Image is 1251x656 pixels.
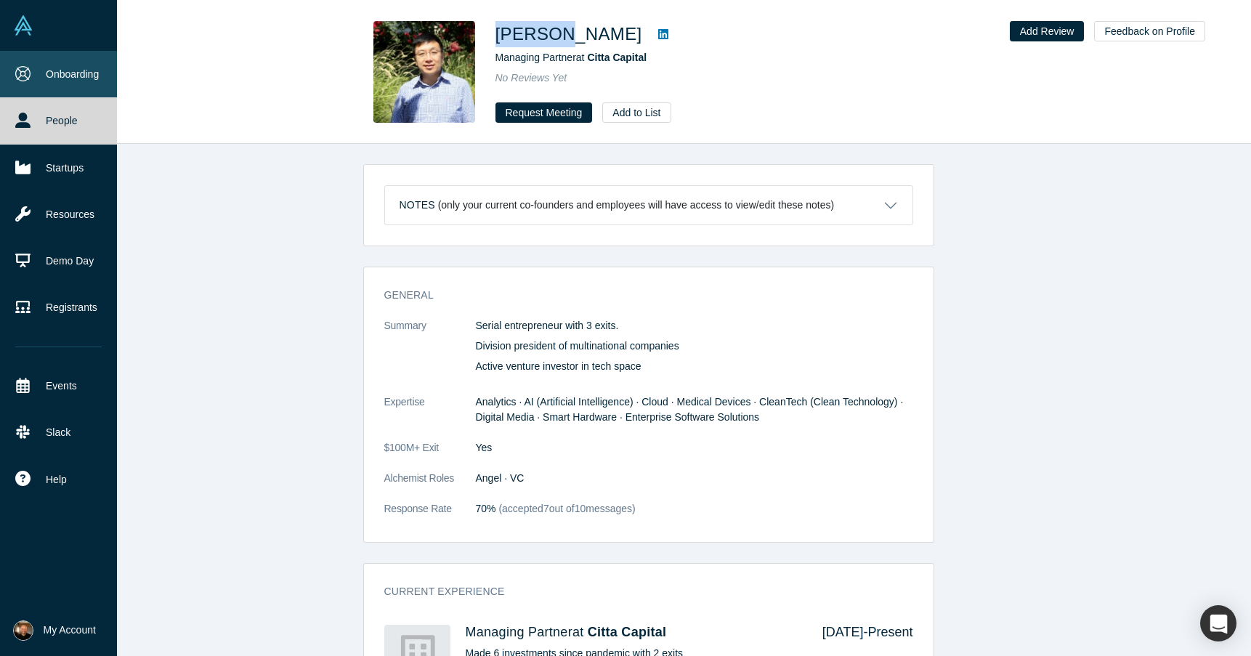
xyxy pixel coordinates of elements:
h3: General [384,288,893,303]
dd: Angel · VC [476,471,913,486]
dt: $100M+ Exit [384,440,476,471]
dt: Summary [384,318,476,394]
img: Alchemist Vault Logo [13,15,33,36]
p: Serial entrepreneur with 3 exits. [476,318,913,333]
h1: [PERSON_NAME] [495,21,642,47]
button: My Account [13,620,96,641]
p: Active venture investor in tech space [476,359,913,374]
h3: Notes [400,198,435,213]
dt: Response Rate [384,501,476,532]
span: Managing Partner at [495,52,647,63]
span: My Account [44,623,96,638]
h3: Current Experience [384,584,893,599]
span: (accepted 7 out of 10 messages) [496,503,636,514]
button: Add to List [602,102,671,123]
p: (only your current co-founders and employees will have access to view/edit these notes) [438,199,835,211]
button: Notes (only your current co-founders and employees will have access to view/edit these notes) [385,186,912,224]
h4: Managing Partner at [466,625,802,641]
span: Analytics · AI (Artificial Intelligence) · Cloud · Medical Devices · CleanTech (Clean Technology)... [476,396,904,423]
dt: Alchemist Roles [384,471,476,501]
button: Feedback on Profile [1094,21,1205,41]
span: No Reviews Yet [495,72,567,84]
button: Request Meeting [495,102,593,123]
span: Help [46,472,67,487]
p: Division president of multinational companies [476,339,913,354]
dt: Expertise [384,394,476,440]
img: Jeff Cherkassky's Account [13,620,33,641]
img: Jim Mao's Profile Image [373,21,475,123]
a: Citta Capital [587,52,647,63]
button: Add Review [1010,21,1085,41]
dd: Yes [476,440,913,455]
a: Citta Capital [588,625,667,639]
span: 70% [476,503,496,514]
